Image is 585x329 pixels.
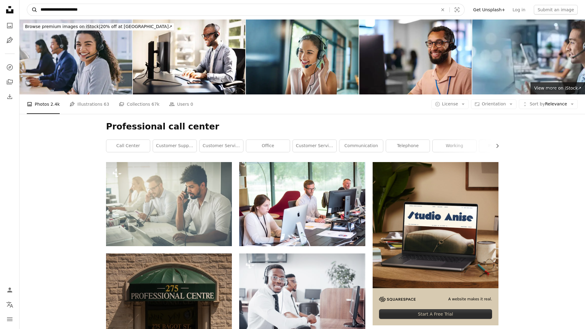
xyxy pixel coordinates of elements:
span: View more on iStock ↗ [534,86,581,90]
a: Photos [4,19,16,32]
a: telephone [386,140,430,152]
img: file-1705123271268-c3eaf6a79b21image [373,162,498,288]
a: Illustrations 63 [69,94,109,114]
a: People in call center talking on Landline phone. Business people. [106,201,232,207]
button: Search Unsplash [27,4,37,16]
a: Download History [4,90,16,103]
a: Browse premium images on iStock|20% off at [GEOGRAPHIC_DATA]↗ [19,19,178,34]
img: Efficient Customer Care: Smiling Call Center Agent [133,19,246,94]
span: Browse premium images on iStock | [25,24,100,29]
a: Log in / Sign up [4,284,16,296]
img: You’ve reached our support line [246,19,359,94]
img: People in call center talking on Landline phone. Business people. [106,162,232,246]
a: communication [339,140,383,152]
a: Log in [509,5,529,15]
a: call center [106,140,150,152]
a: customer service representative [293,140,336,152]
img: file-1705255347840-230a6ab5bca9image [379,297,416,302]
a: African american customer support operator with hands-free headset working in the office. [239,293,365,298]
button: scroll list to the right [492,140,498,152]
div: Start A Free Trial [379,309,492,319]
button: Orientation [471,99,516,109]
span: Relevance [530,101,567,107]
span: License [442,101,458,106]
a: Users 0 [169,94,193,114]
a: A website makes it real.Start A Free Trial [373,162,498,325]
span: A website makes it real. [448,297,492,302]
a: Home — Unsplash [4,4,16,17]
button: Clear [436,4,449,16]
a: customer support [153,140,197,152]
span: 67k [151,101,159,108]
span: 0 [190,101,193,108]
a: View more on iStock↗ [530,82,585,94]
span: Sort by [530,101,545,106]
h1: Professional call center [106,121,498,132]
button: Submit an image [534,5,578,15]
img: man sitting in front of table [239,162,365,246]
a: Collections [4,76,16,88]
span: Orientation [482,101,506,106]
a: Get Unsplash+ [470,5,509,15]
button: Visual search [450,4,464,16]
button: License [431,99,469,109]
img: Crm, mockup or man in a telemarketing call center helping, talking or networking online via micro... [472,19,585,94]
a: man sitting in front of table [239,201,365,207]
button: Menu [4,313,16,325]
span: 20% off at [GEOGRAPHIC_DATA] ↗ [25,24,172,29]
a: customer service [200,140,243,152]
a: Illustrations [4,34,16,46]
a: professional [479,140,523,152]
img: customer service support worker [359,19,472,94]
a: working [433,140,476,152]
button: Language [4,299,16,311]
span: 63 [104,101,109,108]
form: Find visuals sitewide [27,4,465,16]
button: Sort byRelevance [519,99,578,109]
a: office [246,140,290,152]
a: Collections 67k [119,94,159,114]
img: Call center woman, smile and portrait at headphones, job and staff group with computer, advice an... [19,19,132,94]
a: Explore [4,61,16,73]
